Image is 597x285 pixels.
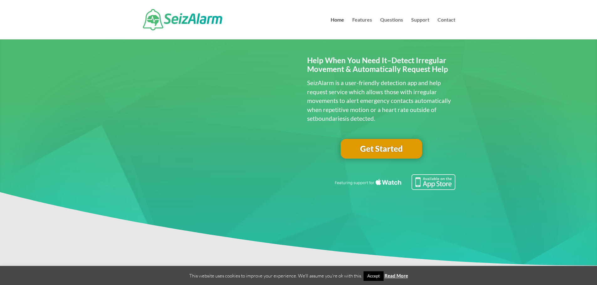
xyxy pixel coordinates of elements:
[385,273,408,278] a: Read More
[341,139,422,159] a: Get Started
[437,18,455,39] a: Contact
[307,56,455,77] h2: Help When You Need It–Detect Irregular Movement & Automatically Request Help
[315,115,345,122] span: boundaries
[541,261,590,278] iframe: Help widget launcher
[189,273,408,279] span: This website uses cookies to improve your experience. We'll assume you're ok with this.
[352,18,372,39] a: Features
[334,184,455,191] a: Featuring seizure detection support for the Apple Watch
[334,174,455,190] img: Seizure detection available in the Apple App Store.
[143,9,222,30] img: SeizAlarm
[380,18,403,39] a: Questions
[364,271,384,281] a: Accept
[331,18,344,39] a: Home
[307,79,455,123] p: SeizAlarm is a user-friendly detection app and help request service which allows those with irreg...
[411,18,429,39] a: Support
